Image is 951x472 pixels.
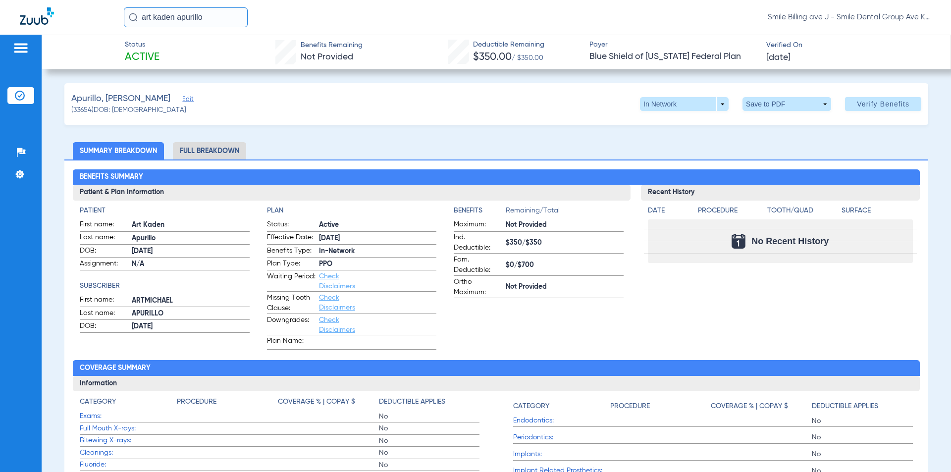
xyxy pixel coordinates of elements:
app-breakdown-title: Coverage % | Copay $ [278,397,379,411]
span: Endodontics: [513,416,610,426]
span: Fluoride: [80,460,177,470]
h2: Benefits Summary [73,169,919,185]
span: Blue Shield of [US_STATE] Federal Plan [589,51,758,63]
span: Payer [589,40,758,50]
span: Active [125,51,159,64]
span: Plan Name: [267,336,316,349]
span: Plan Type: [267,259,316,270]
span: $0/$700 [506,260,623,270]
span: Apurillo, [PERSON_NAME] [71,93,170,105]
app-breakdown-title: Deductible Applies [379,397,480,411]
h4: Surface [842,206,912,216]
h4: Procedure [698,206,764,216]
img: Search Icon [129,13,138,22]
span: Exams: [80,411,177,421]
span: Remaining/Total [506,206,623,219]
span: Verify Benefits [857,100,909,108]
h4: Plan [267,206,436,216]
li: Full Breakdown [173,142,246,159]
span: No [812,449,913,459]
span: Downgrades: [267,315,316,335]
h4: Coverage % | Copay $ [278,397,355,407]
a: Check Disclaimers [319,294,355,311]
app-breakdown-title: Coverage % | Copay $ [711,397,812,415]
span: PPO [319,259,436,269]
span: Deductible Remaining [473,40,544,50]
h3: Recent History [641,185,920,201]
span: In-Network [319,246,436,257]
app-breakdown-title: Procedure [610,397,711,415]
span: No Recent History [751,236,829,246]
span: No [379,460,480,470]
h4: Date [648,206,689,216]
span: $350.00 [473,52,512,62]
img: Calendar [732,234,745,249]
a: Check Disclaimers [319,273,355,290]
h4: Benefits [454,206,506,216]
li: Summary Breakdown [73,142,164,159]
button: In Network [640,97,729,111]
app-breakdown-title: Date [648,206,689,219]
span: DOB: [80,321,128,333]
span: Smile Billing ave J - Smile Dental Group Ave K [768,12,931,22]
span: Fam. Deductible: [454,255,502,275]
span: Assignment: [80,259,128,270]
app-breakdown-title: Deductible Applies [812,397,913,415]
button: Save to PDF [742,97,831,111]
span: Waiting Period: [267,271,316,291]
span: Art Kaden [132,220,249,230]
app-breakdown-title: Category [513,397,610,415]
span: Status [125,40,159,50]
span: Cleanings: [80,448,177,458]
h4: Tooth/Quad [767,206,838,216]
app-breakdown-title: Procedure [177,397,278,411]
span: Effective Date: [267,232,316,244]
span: [DATE] [319,233,436,244]
span: No [379,423,480,433]
button: Verify Benefits [845,97,921,111]
a: Check Disclaimers [319,316,355,333]
img: Zuub Logo [20,7,54,25]
span: $350/$350 [506,238,623,248]
h4: Procedure [177,397,216,407]
app-breakdown-title: Category [80,397,177,411]
span: Not Provided [506,282,623,292]
span: N/A [132,259,249,269]
span: No [379,448,480,458]
h4: Deductible Applies [379,397,445,407]
h4: Procedure [610,401,650,412]
span: Full Mouth X-rays: [80,423,177,434]
span: Active [319,220,436,230]
span: Benefits Remaining [301,40,363,51]
span: No [379,436,480,446]
span: Last name: [80,308,128,320]
span: Maximum: [454,219,502,231]
app-breakdown-title: Subscriber [80,281,249,291]
h4: Category [80,397,116,407]
span: Verified On [766,40,935,51]
span: APURILLO [132,309,249,319]
span: No [812,432,913,442]
span: Ind. Deductible: [454,232,502,253]
h4: Category [513,401,549,412]
span: No [379,412,480,421]
span: Missing Tooth Clause: [267,293,316,314]
span: First name: [80,219,128,231]
span: First name: [80,295,128,307]
span: [DATE] [132,321,249,332]
app-breakdown-title: Procedure [698,206,764,219]
span: Apurillo [132,233,249,244]
span: / $350.00 [512,54,543,61]
span: DOB: [80,246,128,258]
span: Not Provided [506,220,623,230]
span: Benefits Type: [267,246,316,258]
span: Implants: [513,449,610,460]
h4: Coverage % | Copay $ [711,401,788,412]
span: Edit [182,96,191,105]
span: Status: [267,219,316,231]
h2: Coverage Summary [73,360,919,376]
app-breakdown-title: Surface [842,206,912,219]
iframe: Chat Widget [901,424,951,472]
span: Last name: [80,232,128,244]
